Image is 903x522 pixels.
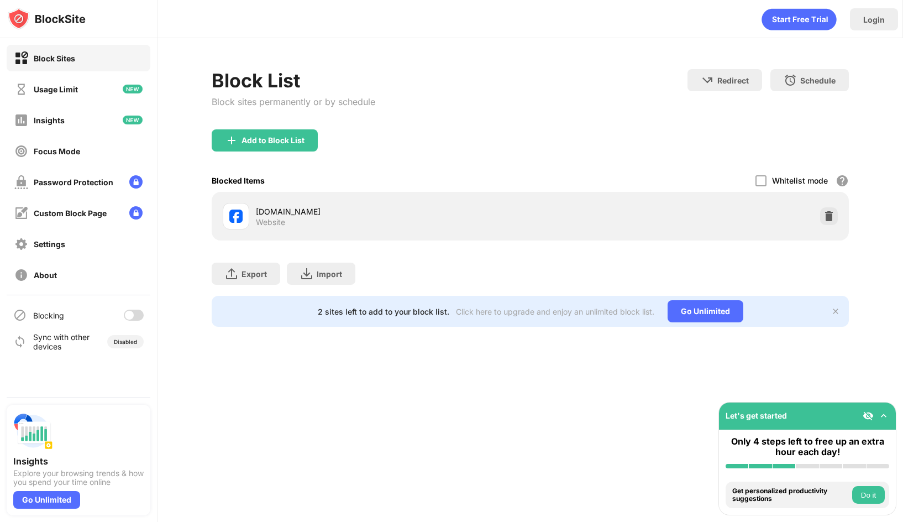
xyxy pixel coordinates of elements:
div: Blocking [33,311,64,320]
div: Block sites permanently or by schedule [212,96,375,107]
div: Click here to upgrade and enjoy an unlimited block list. [456,307,654,316]
div: Blocked Items [212,176,265,185]
div: Disabled [114,338,137,345]
div: Sync with other devices [33,332,90,351]
img: omni-setup-toggle.svg [878,410,889,421]
img: favicons [229,210,243,223]
div: 2 sites left to add to your block list. [318,307,449,316]
img: block-on.svg [14,51,28,65]
div: About [34,270,57,280]
img: insights-off.svg [14,113,28,127]
div: Insights [13,456,144,467]
button: Do it [852,486,885,504]
div: Export [242,269,267,279]
img: focus-off.svg [14,144,28,158]
img: password-protection-off.svg [14,175,28,189]
div: Go Unlimited [668,300,743,322]
div: Login [863,15,885,24]
div: Insights [34,116,65,125]
img: eye-not-visible.svg [863,410,874,421]
div: Password Protection [34,178,113,187]
img: time-usage-off.svg [14,82,28,96]
div: Get personalized productivity suggestions [732,487,849,503]
img: new-icon.svg [123,85,143,93]
div: Let's get started [726,411,787,420]
div: Schedule [800,76,836,85]
img: sync-icon.svg [13,335,27,348]
img: new-icon.svg [123,116,143,124]
div: Settings [34,239,65,249]
img: customize-block-page-off.svg [14,206,28,220]
img: logo-blocksite.svg [8,8,86,30]
div: animation [762,8,837,30]
img: push-insights.svg [13,411,53,451]
img: about-off.svg [14,268,28,282]
div: Custom Block Page [34,208,107,218]
div: Go Unlimited [13,491,80,509]
img: lock-menu.svg [129,206,143,220]
div: Whitelist mode [772,176,828,185]
div: Explore your browsing trends & how you spend your time online [13,469,144,487]
img: settings-off.svg [14,237,28,251]
div: Usage Limit [34,85,78,94]
div: Block List [212,69,375,92]
div: Add to Block List [242,136,305,145]
div: Only 4 steps left to free up an extra hour each day! [726,436,889,457]
div: Redirect [717,76,749,85]
div: Website [256,217,285,227]
div: [DOMAIN_NAME] [256,206,530,217]
div: Import [317,269,342,279]
div: Block Sites [34,54,75,63]
img: blocking-icon.svg [13,309,27,322]
img: lock-menu.svg [129,175,143,189]
img: x-button.svg [831,307,840,316]
div: Focus Mode [34,147,80,156]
